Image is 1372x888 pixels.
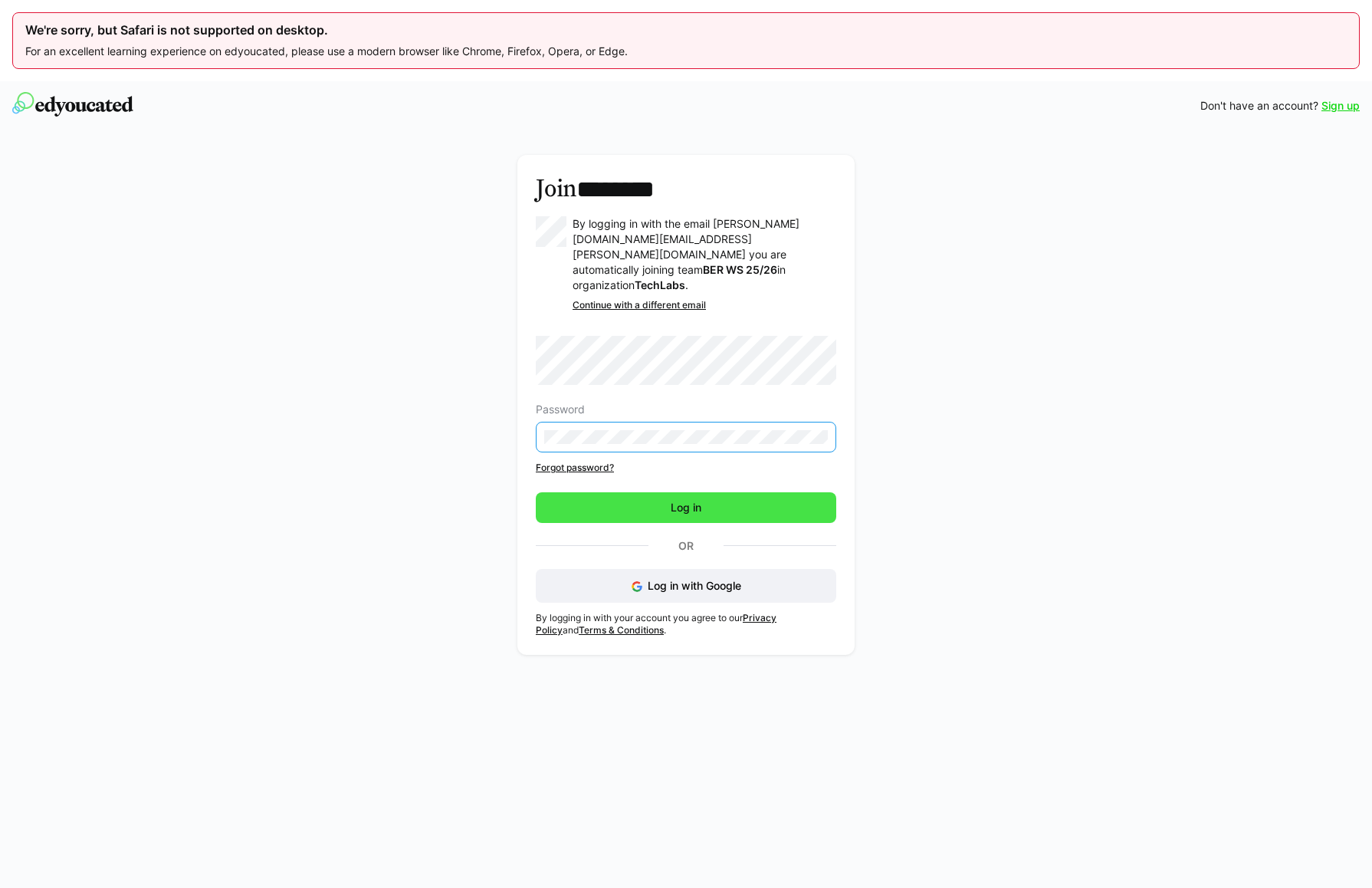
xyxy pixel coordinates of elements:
[536,612,776,636] a: Privacy Policy
[648,579,741,592] span: Log in with Google
[536,492,836,523] button: Log in
[648,535,724,557] p: Or
[579,624,664,636] a: Terms & Conditions
[536,612,836,636] p: By logging in with your account you agree to our and .
[536,173,836,204] h3: Join
[635,278,685,291] strong: TechLabs
[12,92,133,117] img: edyoucated
[25,44,1347,59] p: For an excellent learning experience on edyoucated, please use a modern browser like Chrome, Fire...
[1321,98,1360,113] a: Sign up
[536,403,585,416] span: Password
[573,299,836,311] div: Continue with a different email
[668,500,704,515] span: Log in
[1200,98,1318,113] span: Don't have an account?
[573,216,836,293] p: By logging in with the email [PERSON_NAME][DOMAIN_NAME][EMAIL_ADDRESS][PERSON_NAME][DOMAIN_NAME] ...
[703,263,777,276] strong: BER WS 25/26
[536,569,836,603] button: Log in with Google
[25,22,1347,38] div: We're sorry, but Safari is not supported on desktop.
[536,462,836,474] a: Forgot password?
